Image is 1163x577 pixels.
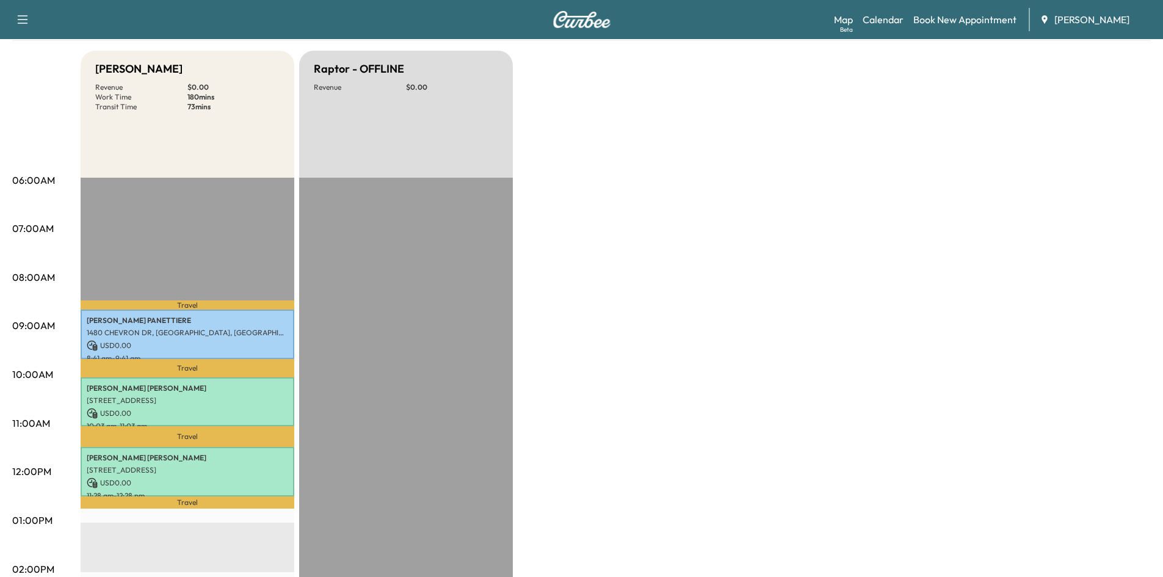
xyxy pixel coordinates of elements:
p: 10:03 am - 11:03 am [87,421,288,431]
p: [PERSON_NAME] PANETTIERE [87,316,288,325]
p: 11:00AM [12,416,50,430]
p: Travel [81,496,294,509]
p: [PERSON_NAME] [PERSON_NAME] [87,453,288,463]
p: Revenue [95,82,187,92]
p: Transit Time [95,102,187,112]
p: 8:41 am - 9:41 am [87,354,288,363]
p: Travel [81,359,294,377]
p: 02:00PM [12,562,54,576]
p: 1480 CHEVRON DR, [GEOGRAPHIC_DATA], [GEOGRAPHIC_DATA], [GEOGRAPHIC_DATA] [87,328,288,338]
a: MapBeta [834,12,853,27]
p: Revenue [314,82,406,92]
p: 73 mins [187,102,280,112]
p: 180 mins [187,92,280,102]
p: Work Time [95,92,187,102]
p: $ 0.00 [406,82,498,92]
img: Curbee Logo [553,11,611,28]
p: $ 0.00 [187,82,280,92]
p: [STREET_ADDRESS] [87,396,288,405]
p: USD 0.00 [87,340,288,351]
p: 11:28 am - 12:28 pm [87,491,288,501]
p: 06:00AM [12,173,55,187]
p: 07:00AM [12,221,54,236]
h5: [PERSON_NAME] [95,60,183,78]
p: Travel [81,426,294,447]
p: 09:00AM [12,318,55,333]
p: USD 0.00 [87,477,288,488]
a: Calendar [863,12,904,27]
h5: Raptor - OFFLINE [314,60,404,78]
div: Beta [840,25,853,34]
p: USD 0.00 [87,408,288,419]
span: [PERSON_NAME] [1054,12,1129,27]
p: [STREET_ADDRESS] [87,465,288,475]
p: 10:00AM [12,367,53,382]
p: 12:00PM [12,464,51,479]
p: 01:00PM [12,513,53,528]
p: [PERSON_NAME] [PERSON_NAME] [87,383,288,393]
p: Travel [81,300,294,310]
a: Book New Appointment [913,12,1016,27]
p: 08:00AM [12,270,55,285]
